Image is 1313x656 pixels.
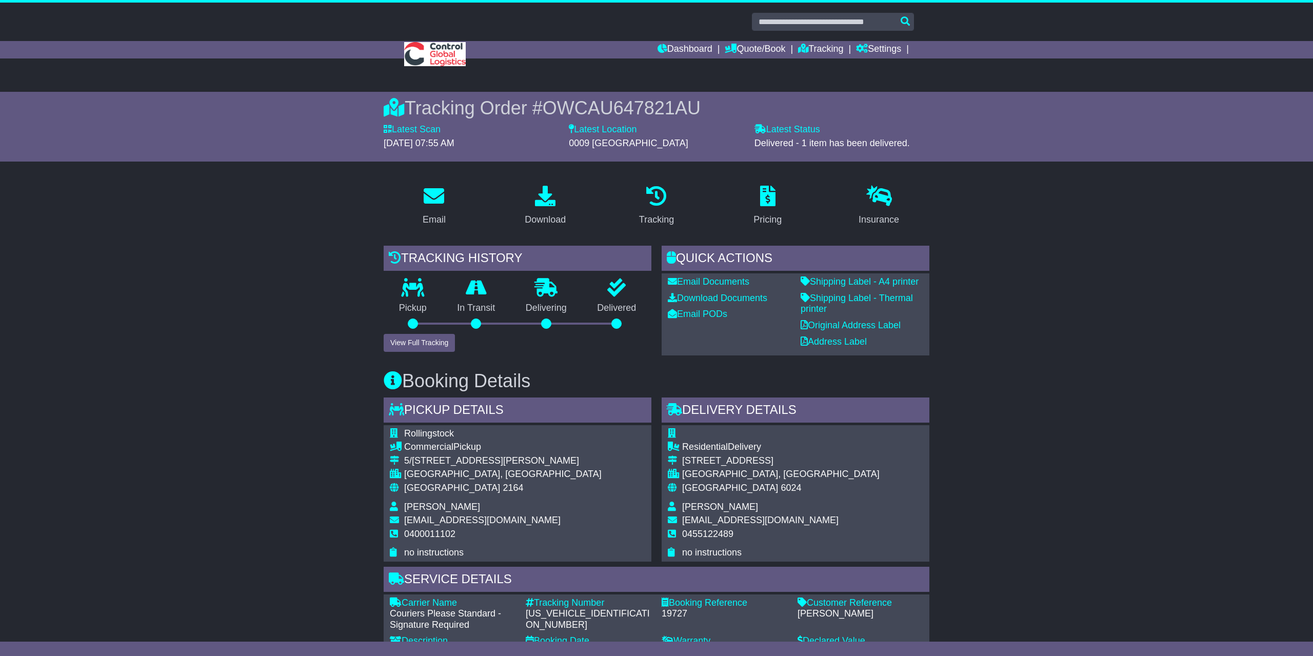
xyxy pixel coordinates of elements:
[526,598,651,609] div: Tracking Number
[801,293,913,314] a: Shipping Label - Thermal printer
[404,428,454,439] span: Rollingstock
[390,608,515,630] div: Couriers Please Standard - Signature Required
[725,41,785,58] a: Quote/Book
[753,213,782,227] div: Pricing
[384,334,455,352] button: View Full Tracking
[801,276,919,287] a: Shipping Label - A4 printer
[662,397,929,425] div: Delivery Details
[384,124,441,135] label: Latest Scan
[747,182,788,230] a: Pricing
[682,469,880,480] div: [GEOGRAPHIC_DATA], [GEOGRAPHIC_DATA]
[859,213,899,227] div: Insurance
[781,483,801,493] span: 6024
[668,293,767,303] a: Download Documents
[682,547,742,558] span: no instructions
[662,608,787,620] div: 19727
[526,608,651,630] div: [US_VEHICLE_IDENTIFICATION_NUMBER]
[510,303,582,314] p: Delivering
[390,598,515,609] div: Carrier Name
[668,276,749,287] a: Email Documents
[856,41,901,58] a: Settings
[416,182,452,230] a: Email
[632,182,681,230] a: Tracking
[754,138,910,148] span: Delivered - 1 item has been delivered.
[390,635,515,647] div: Description
[662,598,787,609] div: Booking Reference
[569,124,636,135] label: Latest Location
[798,41,843,58] a: Tracking
[852,182,906,230] a: Insurance
[682,455,880,467] div: [STREET_ADDRESS]
[384,303,442,314] p: Pickup
[798,635,923,647] div: Declared Value
[582,303,652,314] p: Delivered
[801,320,901,330] a: Original Address Label
[404,502,480,512] span: [PERSON_NAME]
[668,309,727,319] a: Email PODs
[682,515,839,525] span: [EMAIL_ADDRESS][DOMAIN_NAME]
[442,303,511,314] p: In Transit
[569,138,688,148] span: 0009 [GEOGRAPHIC_DATA]
[404,455,602,467] div: 5/[STREET_ADDRESS][PERSON_NAME]
[423,213,446,227] div: Email
[404,515,561,525] span: [EMAIL_ADDRESS][DOMAIN_NAME]
[518,182,572,230] a: Download
[662,635,787,647] div: Warranty
[384,138,454,148] span: [DATE] 07:55 AM
[682,442,880,453] div: Delivery
[801,336,867,347] a: Address Label
[754,124,820,135] label: Latest Status
[682,442,728,452] span: Residential
[404,442,602,453] div: Pickup
[404,469,602,480] div: [GEOGRAPHIC_DATA], [GEOGRAPHIC_DATA]
[682,529,733,539] span: 0455122489
[526,635,651,647] div: Booking Date
[404,483,500,493] span: [GEOGRAPHIC_DATA]
[503,483,523,493] span: 2164
[798,598,923,609] div: Customer Reference
[384,567,929,594] div: Service Details
[525,213,566,227] div: Download
[404,547,464,558] span: no instructions
[384,397,651,425] div: Pickup Details
[384,371,929,391] h3: Booking Details
[658,41,712,58] a: Dashboard
[639,213,674,227] div: Tracking
[404,529,455,539] span: 0400011102
[543,97,701,118] span: OWCAU647821AU
[682,483,778,493] span: [GEOGRAPHIC_DATA]
[384,97,929,119] div: Tracking Order #
[384,246,651,273] div: Tracking history
[798,608,923,620] div: [PERSON_NAME]
[404,442,453,452] span: Commercial
[682,502,758,512] span: [PERSON_NAME]
[662,246,929,273] div: Quick Actions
